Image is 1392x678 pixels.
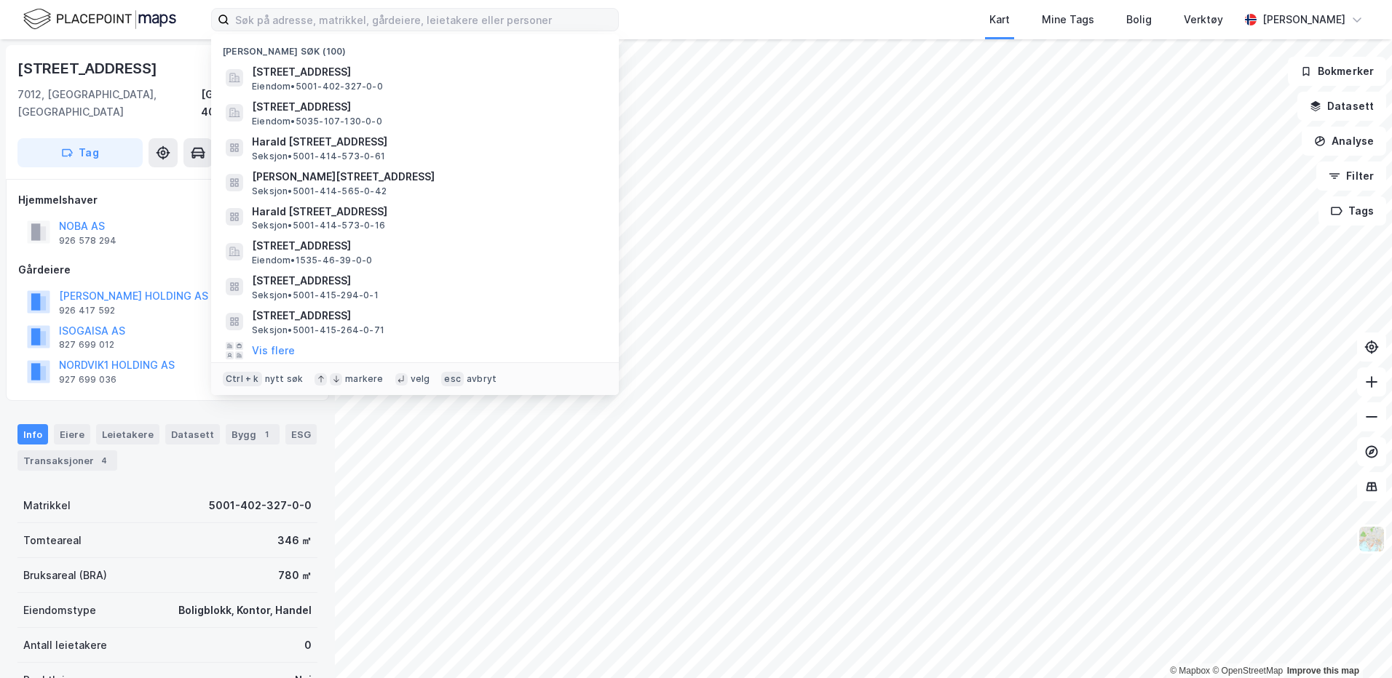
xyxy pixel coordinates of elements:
input: Søk på adresse, matrikkel, gårdeiere, leietakere eller personer [229,9,618,31]
div: esc [441,372,464,386]
div: 927 699 036 [59,374,116,386]
div: Matrikkel [23,497,71,514]
div: Kontrollprogram for chat [1319,608,1392,678]
div: Mine Tags [1042,11,1094,28]
a: Improve this map [1287,666,1359,676]
div: 7012, [GEOGRAPHIC_DATA], [GEOGRAPHIC_DATA] [17,86,201,121]
div: Gårdeiere [18,261,317,279]
div: [GEOGRAPHIC_DATA], 402/327 [201,86,317,121]
div: Bygg [226,424,280,444]
div: Datasett [165,424,220,444]
span: Eiendom • 5035-107-130-0-0 [252,116,382,127]
button: Tag [17,138,143,167]
span: [STREET_ADDRESS] [252,237,601,255]
div: Boligblokk, Kontor, Handel [178,602,312,619]
span: Seksjon • 5001-415-294-0-1 [252,290,379,301]
div: avbryt [467,373,497,385]
button: Bokmerker [1288,57,1386,86]
div: [PERSON_NAME] [1262,11,1345,28]
div: 926 578 294 [59,235,116,247]
div: 926 417 592 [59,305,115,316]
span: Harald [STREET_ADDRESS] [252,133,601,151]
span: Harald [STREET_ADDRESS] [252,203,601,220]
div: Transaksjoner [17,450,117,471]
div: Kart [989,11,1010,28]
div: Leietakere [96,424,159,444]
div: Verktøy [1184,11,1223,28]
div: Info [17,424,48,444]
div: Bolig [1126,11,1152,28]
button: Datasett [1297,92,1386,121]
span: [STREET_ADDRESS] [252,63,601,81]
span: Eiendom • 1535-46-39-0-0 [252,255,372,266]
button: Analyse [1302,127,1386,156]
span: [STREET_ADDRESS] [252,98,601,116]
div: velg [411,373,430,385]
div: Eiere [54,424,90,444]
div: 827 699 012 [59,339,114,351]
div: nytt søk [265,373,304,385]
div: 1 [259,427,274,442]
div: 780 ㎡ [278,567,312,584]
div: Bruksareal (BRA) [23,567,107,584]
div: ESG [285,424,317,444]
div: Ctrl + k [223,372,262,386]
span: Seksjon • 5001-414-573-0-61 [252,151,385,162]
div: Hjemmelshaver [18,191,317,209]
iframe: Chat Widget [1319,608,1392,678]
div: [STREET_ADDRESS] [17,57,160,80]
div: 5001-402-327-0-0 [209,497,312,514]
a: Mapbox [1170,666,1210,676]
img: Z [1358,525,1385,553]
div: 0 [304,637,312,654]
span: [STREET_ADDRESS] [252,307,601,324]
button: Tags [1318,196,1386,226]
button: Filter [1316,161,1386,191]
div: Eiendomstype [23,602,96,619]
span: Seksjon • 5001-414-573-0-16 [252,220,385,231]
span: Seksjon • 5001-414-565-0-42 [252,186,387,197]
button: Vis flere [252,342,295,359]
span: [STREET_ADDRESS] [252,272,601,290]
img: logo.f888ab2527a4732fd821a326f86c7f29.svg [23,7,176,32]
a: OpenStreetMap [1212,666,1283,676]
span: Seksjon • 5001-415-264-0-71 [252,324,384,336]
div: Antall leietakere [23,637,107,654]
div: [PERSON_NAME] søk (100) [211,34,619,60]
span: [PERSON_NAME][STREET_ADDRESS] [252,168,601,186]
div: Tomteareal [23,532,82,549]
div: 4 [97,453,111,468]
div: 346 ㎡ [277,532,312,549]
span: Eiendom • 5001-402-327-0-0 [252,81,383,92]
div: markere [345,373,383,385]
